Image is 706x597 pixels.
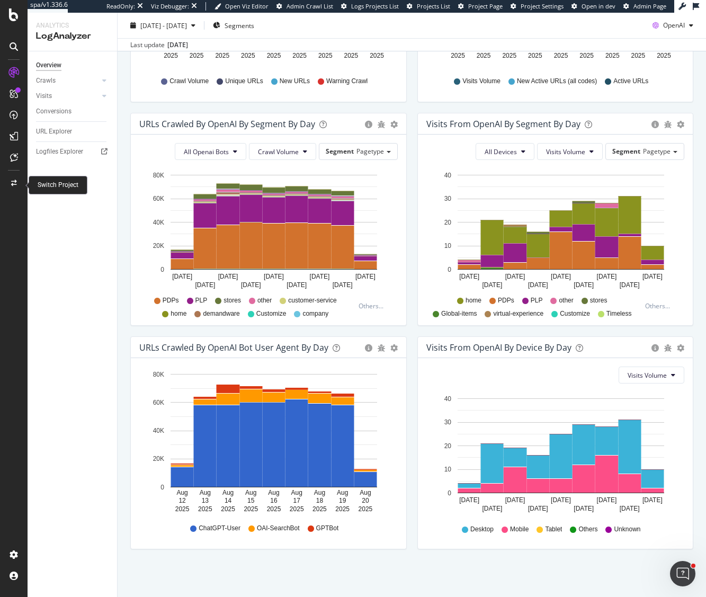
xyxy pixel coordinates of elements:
[510,525,529,534] span: Mobile
[606,309,632,318] span: Timeless
[153,219,164,226] text: 40K
[551,496,571,504] text: [DATE]
[459,496,479,504] text: [DATE]
[126,17,200,34] button: [DATE] - [DATE]
[613,77,648,86] span: Active URLs
[195,281,215,289] text: [DATE]
[36,146,83,157] div: Logfiles Explorer
[677,344,684,352] div: gear
[249,143,316,160] button: Crawl Volume
[293,497,301,504] text: 17
[458,2,503,11] a: Project Page
[36,91,52,102] div: Visits
[139,119,315,129] div: URLs Crawled by OpenAI By Segment By Day
[657,52,671,59] text: 2025
[642,273,662,280] text: [DATE]
[224,296,241,305] span: stores
[139,168,398,291] div: A chart.
[365,121,372,128] div: circle-info
[184,147,229,156] span: All Openai Bots
[190,52,204,59] text: 2025
[318,52,333,59] text: 2025
[651,344,659,352] div: circle-info
[221,505,235,513] text: 2025
[664,121,672,128] div: bug
[505,273,525,280] text: [DATE]
[451,52,465,59] text: 2025
[312,505,327,513] text: 2025
[664,344,672,352] div: bug
[291,489,302,496] text: Aug
[677,121,684,128] div: gear
[333,281,353,289] text: [DATE]
[198,505,212,513] text: 2025
[153,195,164,202] text: 60K
[444,172,451,179] text: 40
[222,489,234,496] text: Aug
[335,505,350,513] text: 2025
[268,489,279,496] text: Aug
[537,143,603,160] button: Visits Volume
[288,296,336,305] span: customer-service
[153,399,164,406] text: 60K
[36,126,110,137] a: URL Explorer
[267,52,281,59] text: 2025
[199,524,240,533] span: ChatGPT-User
[36,146,110,157] a: Logfiles Explorer
[225,77,263,86] span: Unique URLs
[164,52,178,59] text: 2025
[356,147,384,156] span: Pagetype
[341,2,399,11] a: Logs Projects List
[292,52,307,59] text: 2025
[362,497,369,504] text: 20
[355,273,376,280] text: [DATE]
[426,392,685,515] div: A chart.
[163,296,179,305] span: PDPs
[444,219,451,226] text: 20
[619,367,684,384] button: Visits Volume
[337,489,348,496] text: Aug
[153,456,164,463] text: 20K
[390,344,398,352] div: gear
[153,427,164,434] text: 40K
[200,489,211,496] text: Aug
[153,371,164,378] text: 80K
[546,147,585,156] span: Visits Volume
[670,561,695,586] iframe: Intercom live chat
[663,21,685,30] span: OpenAI
[444,466,451,473] text: 10
[482,505,502,512] text: [DATE]
[643,147,671,156] span: Pagetype
[139,342,328,353] div: URLs Crawled by OpenAI bot User Agent By Day
[314,489,325,496] text: Aug
[339,497,346,504] text: 19
[225,497,232,504] text: 14
[280,77,310,86] span: New URLs
[545,525,562,534] span: Tablet
[559,296,573,305] span: other
[169,77,209,86] span: Crawl Volume
[579,52,594,59] text: 2025
[310,273,330,280] text: [DATE]
[151,2,189,11] div: Viz Debugger:
[462,77,501,86] span: Visits Volume
[521,2,564,10] span: Project Settings
[36,75,99,86] a: Crawls
[590,296,607,305] span: stores
[264,273,284,280] text: [DATE]
[517,77,597,86] span: New Active URLs (all codes)
[218,273,238,280] text: [DATE]
[365,344,372,352] div: circle-info
[36,30,109,42] div: LogAnalyzer
[36,60,61,71] div: Overview
[209,17,258,34] button: Segments
[351,2,399,10] span: Logs Projects List
[448,489,451,497] text: 0
[645,301,675,310] div: Others...
[160,266,164,273] text: 0
[287,281,307,289] text: [DATE]
[505,496,525,504] text: [DATE]
[444,418,451,426] text: 30
[407,2,450,11] a: Projects List
[176,489,187,496] text: Aug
